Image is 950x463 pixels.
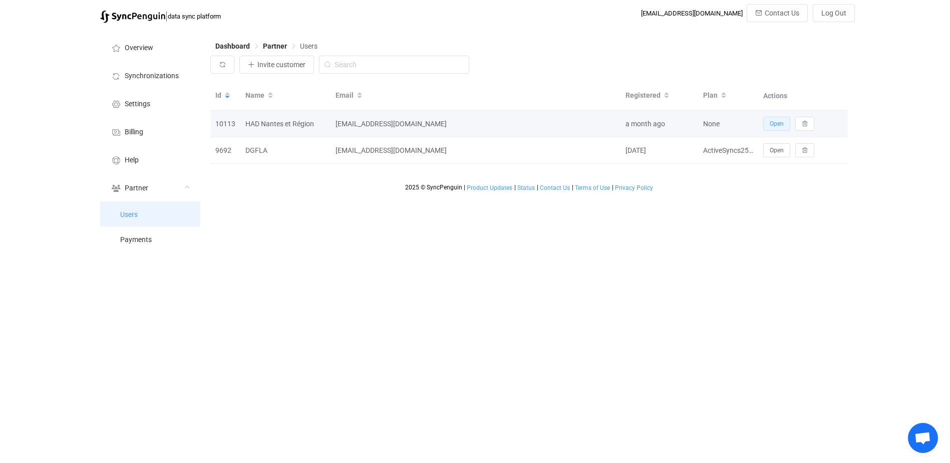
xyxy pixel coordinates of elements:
[257,61,305,69] span: Invite customer
[813,4,855,22] button: Log Out
[125,184,148,192] span: Partner
[763,119,790,127] a: Open
[620,118,698,130] div: a month ago
[615,184,653,191] span: Privacy Policy
[331,87,620,104] div: Email
[612,184,613,191] span: |
[908,423,938,453] a: Open chat
[165,9,168,23] span: |
[100,201,200,226] a: Users
[464,184,465,191] span: |
[331,145,620,156] div: [EMAIL_ADDRESS][DOMAIN_NAME]
[770,120,784,127] span: Open
[100,89,200,117] a: Settings
[240,87,331,104] div: Name
[125,44,153,52] span: Overview
[758,90,848,102] div: Actions
[537,184,538,191] span: |
[698,145,758,156] div: ActiveSyncs250_4Yearly
[698,87,758,104] div: Plan
[240,145,331,156] div: DGFLA
[125,72,179,80] span: Synchronizations
[331,118,620,130] div: [EMAIL_ADDRESS][DOMAIN_NAME]
[763,146,790,154] a: Open
[120,236,152,244] span: Payments
[698,118,758,130] div: None
[574,184,610,191] a: Terms of Use
[300,42,318,50] span: Users
[614,184,654,191] a: Privacy Policy
[517,184,535,191] span: Status
[467,184,512,191] span: Product Updates
[125,156,139,164] span: Help
[263,42,287,50] span: Partner
[641,10,743,17] div: [EMAIL_ADDRESS][DOMAIN_NAME]
[765,9,799,17] span: Contact Us
[100,117,200,145] a: Billing
[210,145,240,156] div: 9692
[620,87,698,104] div: Registered
[240,118,331,130] div: HAD Nantes et Région
[100,61,200,89] a: Synchronizations
[539,184,570,191] a: Contact Us
[210,87,240,104] div: Id
[100,145,200,173] a: Help
[466,184,513,191] a: Product Updates
[100,11,165,23] img: syncpenguin.svg
[100,9,221,23] a: |data sync platform
[763,143,790,157] button: Open
[168,13,221,20] span: data sync platform
[239,56,314,74] button: Invite customer
[763,117,790,131] button: Open
[405,184,462,191] span: 2025 © SyncPenguin
[210,118,240,130] div: 10113
[540,184,570,191] span: Contact Us
[747,4,808,22] button: Contact Us
[125,128,143,136] span: Billing
[620,145,698,156] div: [DATE]
[517,184,535,191] a: Status
[821,9,846,17] span: Log Out
[514,184,516,191] span: |
[125,100,150,108] span: Settings
[100,226,200,252] a: Payments
[215,43,318,50] div: Breadcrumb
[319,56,469,74] input: Search
[120,211,138,219] span: Users
[575,184,610,191] span: Terms of Use
[100,33,200,61] a: Overview
[215,42,250,50] span: Dashboard
[770,147,784,154] span: Open
[572,184,573,191] span: |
